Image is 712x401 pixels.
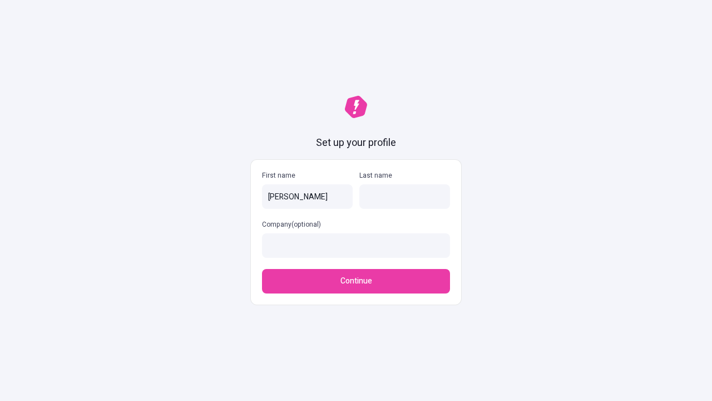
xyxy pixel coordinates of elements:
[262,220,450,229] p: Company
[262,184,353,209] input: First name
[359,184,450,209] input: Last name
[262,233,450,258] input: Company(optional)
[291,219,321,229] span: (optional)
[316,136,396,150] h1: Set up your profile
[359,171,450,180] p: Last name
[262,269,450,294] button: Continue
[340,275,372,287] span: Continue
[262,171,353,180] p: First name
